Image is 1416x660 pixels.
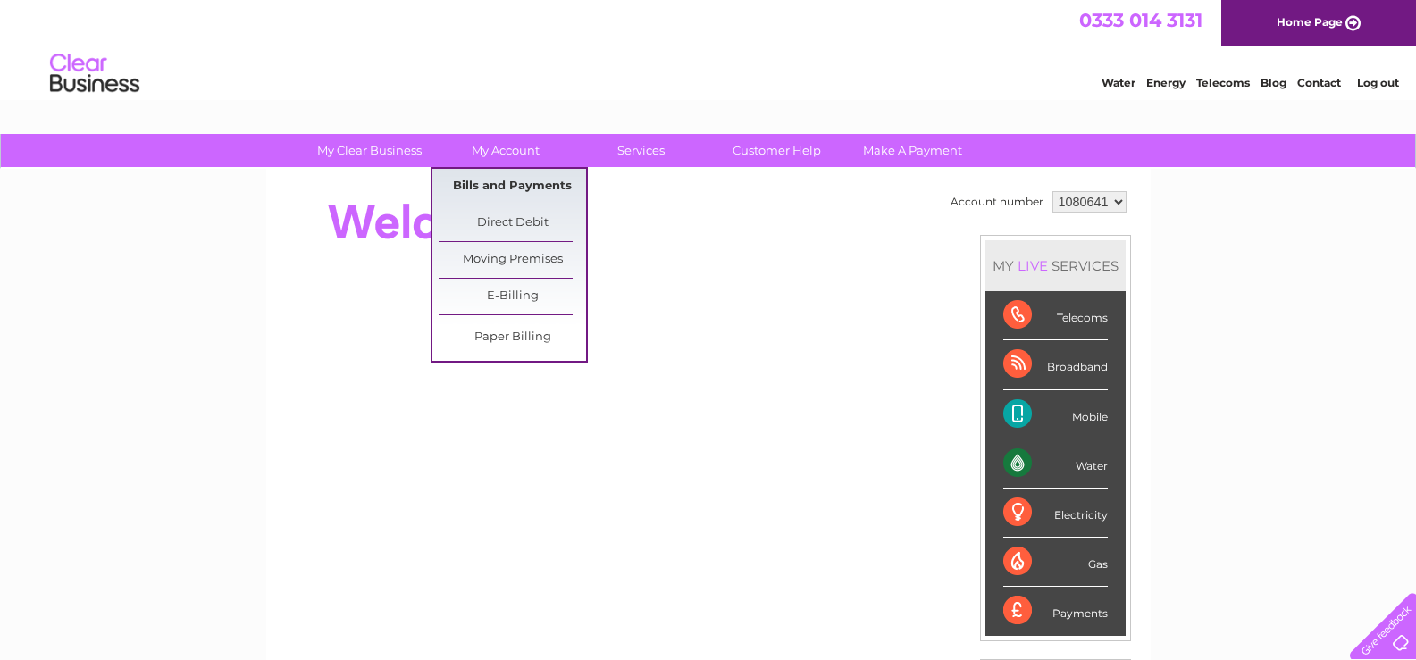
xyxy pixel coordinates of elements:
a: Telecoms [1196,76,1250,89]
div: Payments [1003,587,1108,635]
a: Make A Payment [839,134,986,167]
a: My Account [432,134,579,167]
a: Blog [1261,76,1286,89]
div: Clear Business is a trading name of Verastar Limited (registered in [GEOGRAPHIC_DATA] No. 3667643... [287,10,1131,87]
img: logo.png [49,46,140,101]
div: LIVE [1014,257,1052,274]
a: Direct Debit [439,205,586,241]
div: Mobile [1003,390,1108,439]
a: Bills and Payments [439,169,586,205]
td: Account number [946,187,1048,217]
a: Services [567,134,715,167]
a: Customer Help [703,134,850,167]
a: Contact [1297,76,1341,89]
div: Water [1003,439,1108,489]
div: Broadband [1003,340,1108,389]
a: Water [1102,76,1135,89]
a: Paper Billing [439,320,586,355]
div: MY SERVICES [985,240,1126,291]
a: Energy [1146,76,1186,89]
div: Telecoms [1003,291,1108,340]
a: Log out [1357,76,1399,89]
div: Electricity [1003,489,1108,538]
a: My Clear Business [296,134,443,167]
a: Moving Premises [439,242,586,278]
div: Gas [1003,538,1108,587]
a: 0333 014 3131 [1079,9,1202,31]
a: E-Billing [439,279,586,314]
